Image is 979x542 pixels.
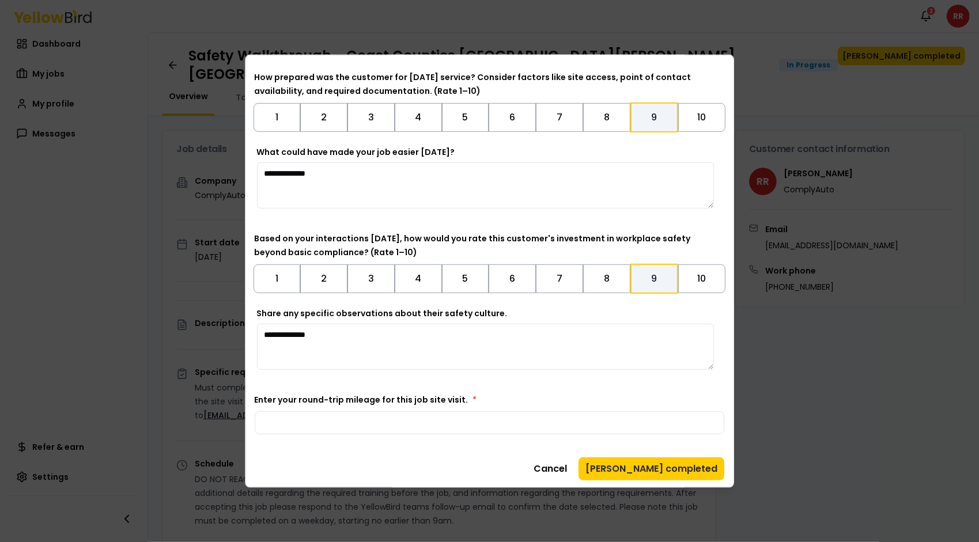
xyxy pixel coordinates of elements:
button: Toggle 10 [679,264,726,293]
label: What could have made your job easier [DATE]? [257,146,455,157]
button: Cancel [527,457,574,480]
button: Toggle 3 [347,103,395,131]
button: Toggle 2 [301,264,348,293]
label: Enter your round-trip mileage for this job site visit. [255,393,477,405]
button: Toggle 7 [536,264,583,293]
button: Toggle 4 [395,103,442,131]
button: Toggle 5 [442,103,489,131]
label: Based on your interactions [DATE], how would you rate this customer's investment in workplace saf... [255,232,691,257]
button: Toggle 8 [583,264,630,293]
label: Share any specific observations about their safety culture. [257,307,508,319]
button: Toggle 9 [630,263,679,293]
button: Toggle 4 [395,264,442,293]
button: Toggle 7 [536,103,583,131]
button: Toggle 2 [301,103,348,131]
button: Toggle 9 [630,102,679,132]
button: Toggle 10 [679,103,726,131]
button: Toggle 1 [254,103,301,131]
button: Toggle 5 [442,264,489,293]
button: [PERSON_NAME] completed [579,457,724,480]
button: Toggle 6 [489,264,536,293]
button: Toggle 3 [347,264,395,293]
button: Toggle 8 [583,103,630,131]
button: Toggle 6 [489,103,536,131]
label: How prepared was the customer for [DATE] service? Consider factors like site access, point of con... [255,71,691,96]
button: Toggle 1 [254,264,301,293]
